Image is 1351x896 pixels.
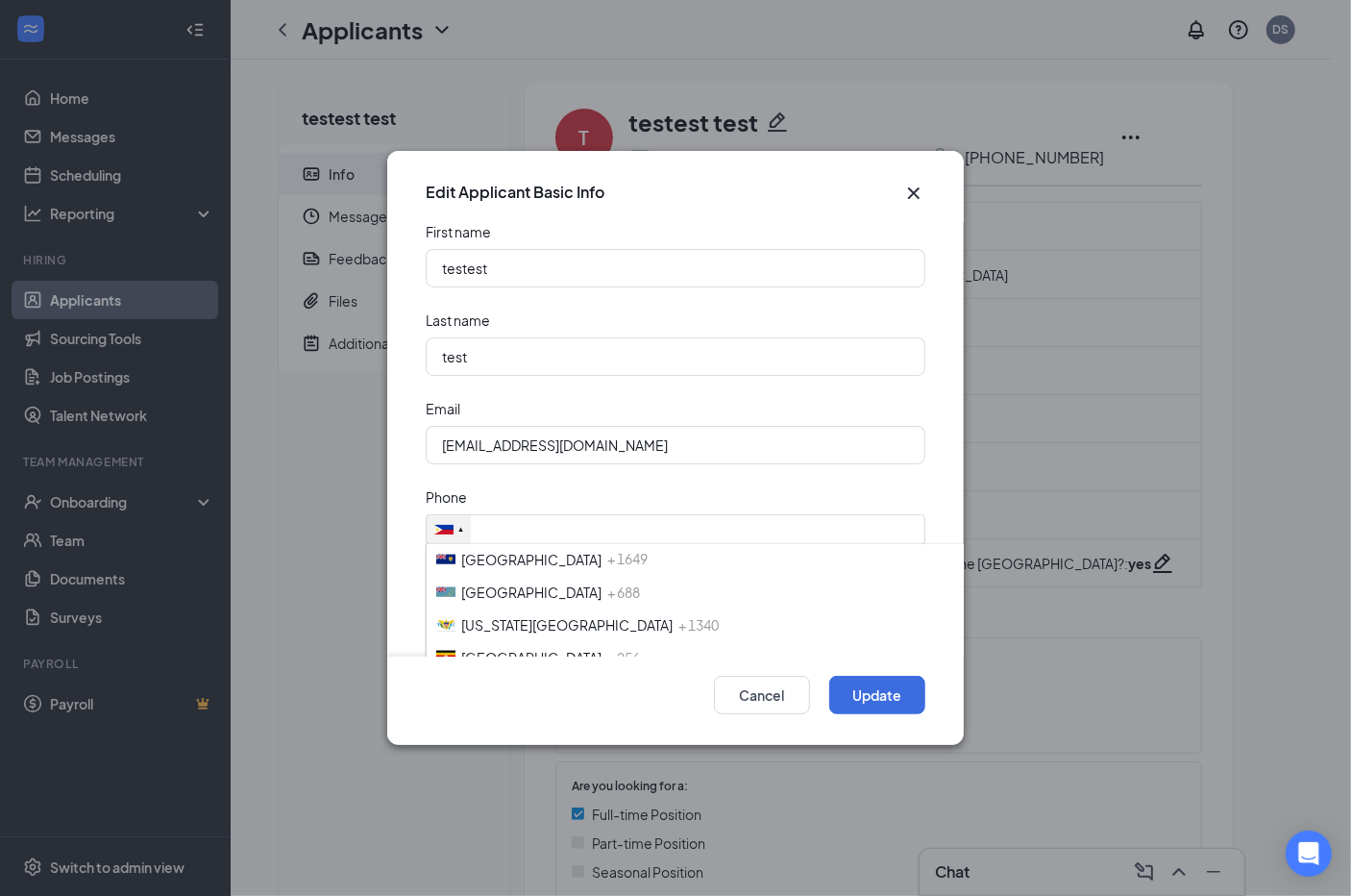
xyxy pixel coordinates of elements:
span: + 256 [607,649,640,666]
input: Enter applicant email [426,426,925,464]
input: Enter applicant first name [426,249,925,287]
h3: Edit Applicant Basic Info [426,182,604,203]
div: Email [426,399,460,418]
div: Last name [426,311,490,330]
span: + 1649 [607,551,648,568]
div: Phone [426,487,467,507]
span: [GEOGRAPHIC_DATA] [461,649,602,666]
button: Cancel [714,676,810,714]
div: Open Intercom Messenger [1286,831,1332,877]
span: [US_STATE][GEOGRAPHIC_DATA] [461,616,673,634]
span: + 1340 [678,616,719,634]
div: Philippines: +63 [427,515,471,544]
svg: Cross [902,182,925,205]
button: Update [829,676,925,714]
button: Close [902,182,925,205]
input: Enter applicant last name [426,337,925,376]
span: [GEOGRAPHIC_DATA] [461,584,602,601]
span: + 688 [607,584,640,601]
div: First name [426,222,491,241]
span: [GEOGRAPHIC_DATA] [461,551,602,568]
